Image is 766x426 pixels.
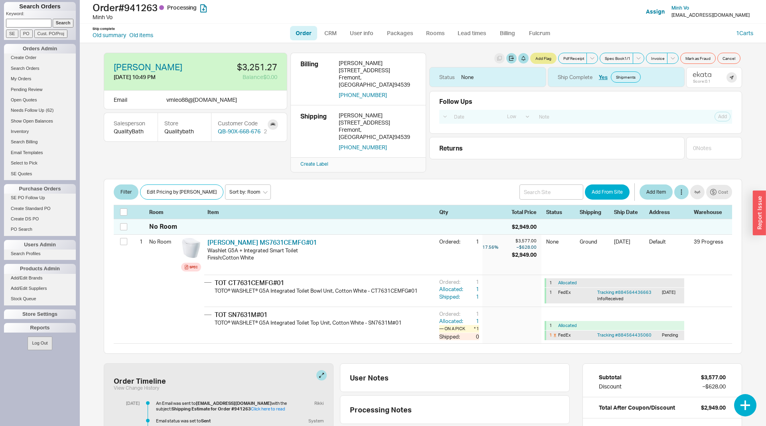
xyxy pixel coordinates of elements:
[465,333,479,340] div: 0
[640,184,673,200] button: Add Item
[600,53,633,64] button: Spec Book1/1
[439,238,465,245] div: Ordered:
[439,317,479,325] button: Allocated:1
[218,127,261,135] a: QB-90X-668-676
[215,310,436,319] div: TOT SN7631M#01
[339,67,416,74] div: [STREET_ADDRESS]
[694,238,726,245] div: 39 Progress
[167,4,197,11] span: Processing
[597,332,651,338] a: Tracking #884564435060
[439,144,681,153] div: Returns
[114,63,182,71] a: [PERSON_NAME]
[512,223,537,231] div: $2,949.00
[439,325,470,332] div: — On a Pick
[4,323,76,333] div: Reports
[646,8,665,16] button: Assign
[461,73,474,81] div: None
[614,208,644,216] div: Ship Date
[181,263,201,271] a: Spec
[558,332,571,338] span: FedEx
[549,323,555,329] div: 1
[4,149,76,157] a: Email Templates
[129,31,153,39] a: Old items
[4,225,76,234] a: PO Search
[93,27,115,31] div: Ship complete
[715,112,730,121] button: Add
[46,108,54,113] span: ( 62 )
[207,247,433,254] div: Washlet G5A + Integrated Smart Toilet
[592,187,623,197] span: Add From Site
[549,332,555,338] div: 1
[4,184,76,194] div: Purchase Orders
[4,194,76,202] a: SE PO Follow Up
[558,280,577,286] button: Allocated
[651,55,665,61] span: Invoice
[207,238,317,246] a: [PERSON_NAME] MS7631CEMFG#01
[4,204,76,213] a: Create Standard PO
[439,317,465,325] div: Allocated:
[546,208,575,216] div: Status
[172,406,251,412] b: Shipping Estimate for Order #941263
[420,26,450,40] a: Rooms
[53,19,74,27] input: Search
[465,310,479,317] div: 1
[114,184,138,200] button: Filter
[646,187,666,197] span: Add Item
[4,127,76,136] a: Inventory
[201,418,211,424] b: Sent
[512,251,537,258] div: $2,949.00
[4,240,76,250] div: Users Admin
[671,5,689,11] a: Minh Vo
[300,59,332,99] div: Billing
[718,113,727,120] span: Add
[11,108,44,113] span: Needs Follow Up
[685,55,711,61] span: Mark as Fraud
[535,111,675,122] input: Note
[4,170,76,178] a: SE Quotes
[344,26,379,40] a: User info
[717,53,740,64] button: Cancel
[305,418,324,424] div: System
[494,26,521,40] a: Billing
[290,26,317,40] a: Order
[339,126,416,141] div: Fremont , [GEOGRAPHIC_DATA] 94539
[693,144,711,152] div: 0 Note s
[703,382,726,390] div: – $628.00
[439,98,472,105] div: Follow Ups
[4,106,76,115] a: Needs Follow Up(62)
[4,274,76,282] a: Add/Edit Brands
[4,309,76,319] div: Store Settings
[465,317,479,325] div: 1
[4,96,76,104] a: Open Quotes
[599,404,675,412] div: Total After Coupon/Discount
[4,215,76,223] a: Create DS PO
[597,289,651,295] a: Tracking #884564436663
[190,264,198,270] div: Spec
[535,55,551,61] span: Add Flag
[614,238,644,251] div: [DATE]
[339,112,416,119] div: [PERSON_NAME]
[319,26,342,40] a: CRM
[166,96,237,103] span: vmleo88 @ [DOMAIN_NAME]
[585,184,630,200] button: Add From Site
[4,284,76,293] a: Add/Edit Suppliers
[546,238,575,251] div: None
[147,187,217,197] span: Edit Pricing by [PERSON_NAME]
[599,382,622,390] div: Discount
[93,2,385,13] h1: Order # 941263
[339,119,416,126] div: [STREET_ADDRESS]
[465,278,479,285] div: 1
[439,278,465,285] div: Ordered:
[662,289,681,302] div: [DATE]
[207,208,436,216] div: Item
[649,238,689,251] div: Default
[34,30,67,38] input: Cust. PO/Proj
[616,74,636,80] span: Shipments
[649,208,689,216] div: Address
[4,117,76,125] a: Show Open Balances
[558,73,592,81] div: Ship Complete
[114,376,166,385] div: Order Timeline
[680,53,716,64] button: Mark as Fraud
[450,111,501,122] input: Date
